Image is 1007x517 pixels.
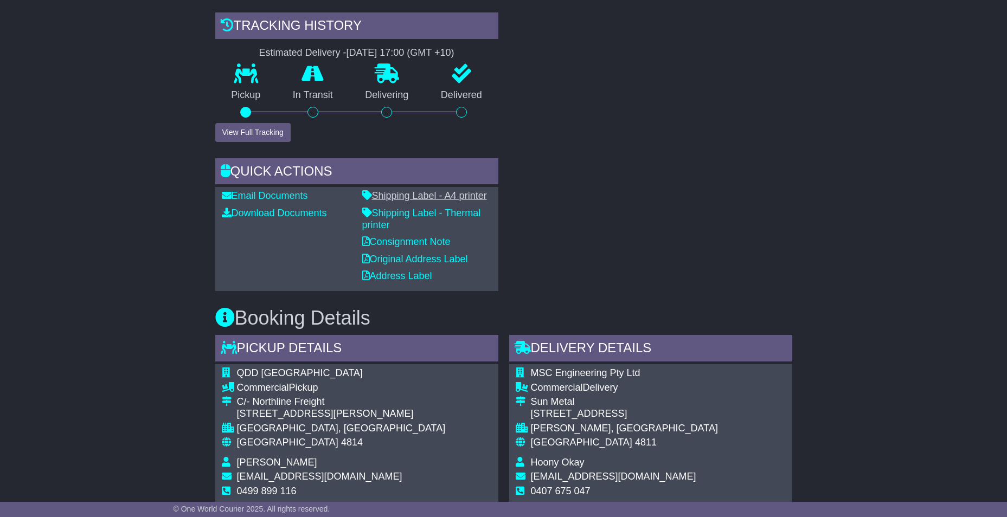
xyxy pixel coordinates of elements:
div: [STREET_ADDRESS][PERSON_NAME] [237,408,446,420]
button: View Full Tracking [215,123,291,142]
div: Tracking history [215,12,498,42]
p: Pickup [215,89,277,101]
div: C/- Northline Freight [237,396,446,408]
span: QDD [GEOGRAPHIC_DATA] [237,367,363,378]
span: MSC Engineering Pty Ltd [531,367,640,378]
span: © One World Courier 2025. All rights reserved. [174,505,330,513]
span: [PERSON_NAME] [237,457,317,468]
div: [GEOGRAPHIC_DATA], [GEOGRAPHIC_DATA] [237,423,446,435]
div: Delivery Details [509,335,792,364]
div: Pickup [237,382,446,394]
a: Download Documents [222,208,327,218]
div: [DATE] 17:00 (GMT +10) [347,47,454,59]
a: Original Address Label [362,254,468,264]
a: Shipping Label - A4 printer [362,190,487,201]
span: [EMAIL_ADDRESS][DOMAIN_NAME] [237,471,402,482]
span: [GEOGRAPHIC_DATA] [237,437,338,448]
span: [EMAIL_ADDRESS][DOMAIN_NAME] [531,471,696,482]
p: Delivering [349,89,425,101]
div: Delivery [531,382,718,394]
a: Address Label [362,270,432,281]
span: 4814 [341,437,363,448]
div: Estimated Delivery - [215,47,498,59]
span: 0499 899 116 [237,486,297,496]
span: Commercial [531,382,583,393]
a: Shipping Label - Thermal printer [362,208,481,230]
div: [PERSON_NAME], [GEOGRAPHIC_DATA] [531,423,718,435]
div: Quick Actions [215,158,498,188]
div: Sun Metal [531,396,718,408]
span: [GEOGRAPHIC_DATA] [531,437,632,448]
div: [STREET_ADDRESS] [531,408,718,420]
p: Delivered [425,89,498,101]
div: Pickup Details [215,335,498,364]
span: Hoony Okay [531,457,585,468]
h3: Booking Details [215,307,792,329]
a: Email Documents [222,190,308,201]
span: 0407 675 047 [531,486,591,496]
span: 4811 [635,437,657,448]
a: Consignment Note [362,236,451,247]
span: Commercial [237,382,289,393]
p: In Transit [277,89,349,101]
